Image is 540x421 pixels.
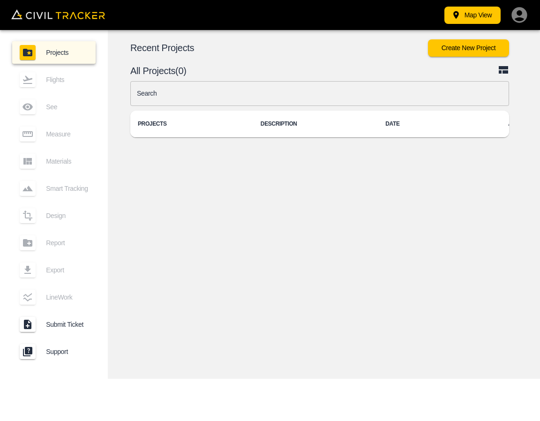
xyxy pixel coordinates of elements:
th: DATE [378,111,501,137]
img: Civil Tracker [11,9,105,19]
th: PROJECTS [130,111,253,137]
a: Submit Ticket [12,313,96,336]
button: Map View [444,7,501,24]
p: Recent Projects [130,44,428,52]
span: Projects [46,49,88,56]
a: Support [12,340,96,363]
th: DESCRIPTION [253,111,378,137]
span: Submit Ticket [46,321,88,328]
a: Projects [12,41,96,64]
button: Create New Project [428,39,509,57]
span: Support [46,348,88,355]
p: All Projects(0) [130,67,498,75]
